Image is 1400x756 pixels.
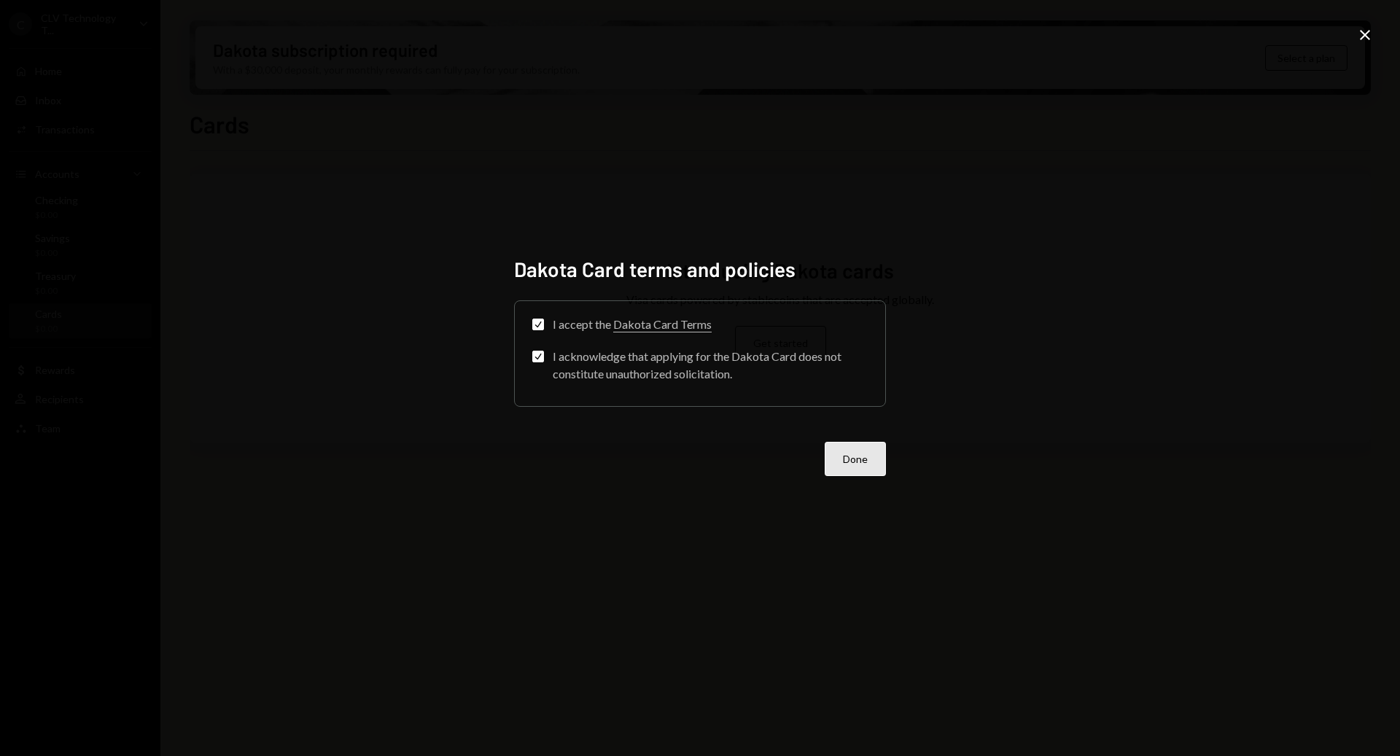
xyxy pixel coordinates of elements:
[553,348,868,383] div: I acknowledge that applying for the Dakota Card does not constitute unauthorized solicitation.
[532,319,544,330] button: I accept the Dakota Card Terms
[514,255,886,284] h2: Dakota Card terms and policies
[532,351,544,362] button: I acknowledge that applying for the Dakota Card does not constitute unauthorized solicitation.
[613,317,712,332] a: Dakota Card Terms
[553,316,712,333] div: I accept the
[825,442,886,476] button: Done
